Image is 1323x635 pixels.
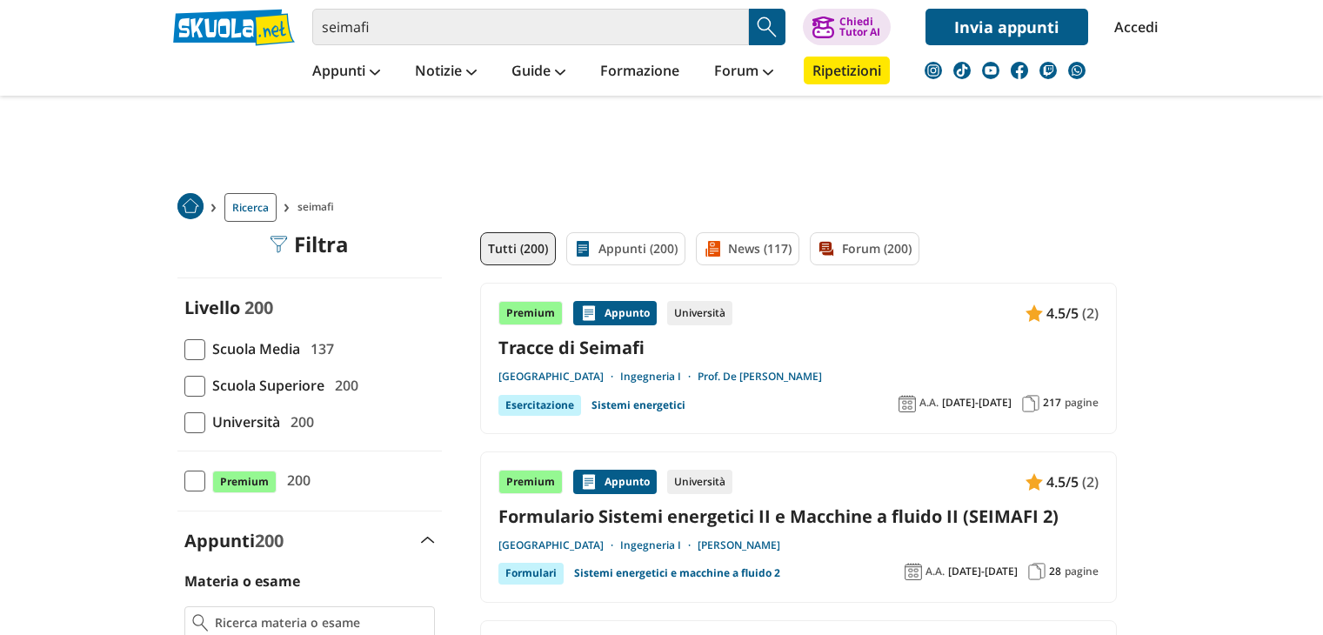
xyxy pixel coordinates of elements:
a: Prof. De [PERSON_NAME] [698,370,822,384]
div: Premium [498,301,563,325]
a: Tutti (200) [480,232,556,265]
a: Appunti (200) [566,232,685,265]
img: Appunti filtro contenuto [574,240,591,257]
a: Forum (200) [810,232,919,265]
img: Cerca appunti, riassunti o versioni [754,14,780,40]
span: seimafi [297,193,341,222]
div: Università [667,470,732,494]
span: 137 [304,338,334,360]
img: Anno accademico [905,563,922,580]
a: Formazione [596,57,684,88]
span: Premium [212,471,277,493]
a: Forum [710,57,778,88]
span: (2) [1082,302,1099,324]
span: 217 [1043,396,1061,410]
a: Notizie [411,57,481,88]
div: Università [667,301,732,325]
a: Tracce di Seimafi [498,336,1099,359]
label: Appunti [184,529,284,552]
span: A.A. [919,396,939,410]
span: Scuola Media [205,338,300,360]
span: 28 [1049,565,1061,578]
a: Sistemi energetici e macchine a fluido 2 [574,563,780,584]
div: Filtra [270,232,349,257]
a: Ingegneria I [620,370,698,384]
span: (2) [1082,471,1099,493]
span: 200 [255,529,284,552]
a: Accedi [1114,9,1151,45]
img: Forum filtro contenuto [818,240,835,257]
img: Appunti contenuto [580,473,598,491]
span: [DATE]-[DATE] [948,565,1018,578]
img: Home [177,193,204,219]
img: News filtro contenuto [704,240,721,257]
img: Appunti contenuto [1026,304,1043,322]
div: Esercitazione [498,395,581,416]
img: Pagine [1028,563,1046,580]
span: Scuola Superiore [205,374,324,397]
label: Livello [184,296,240,319]
a: [PERSON_NAME] [698,538,780,552]
img: Appunti contenuto [1026,473,1043,491]
div: Formulari [498,563,564,584]
input: Ricerca materia o esame [215,614,426,632]
div: Chiedi Tutor AI [839,17,880,37]
span: 200 [284,411,314,433]
img: facebook [1011,62,1028,79]
img: instagram [925,62,942,79]
input: Cerca appunti, riassunti o versioni [312,9,749,45]
span: [DATE]-[DATE] [942,396,1012,410]
a: Guide [507,57,570,88]
span: Università [205,411,280,433]
span: A.A. [925,565,945,578]
span: 200 [280,469,311,491]
img: Pagine [1022,395,1039,412]
a: Invia appunti [925,9,1088,45]
a: Formulario Sistemi energetici II e Macchine a fluido II (SEIMAFI 2) [498,505,1099,528]
a: [GEOGRAPHIC_DATA] [498,370,620,384]
a: Appunti [308,57,384,88]
a: Sistemi energetici [591,395,685,416]
span: 4.5/5 [1046,471,1079,493]
button: ChiediTutor AI [803,9,891,45]
a: [GEOGRAPHIC_DATA] [498,538,620,552]
img: Apri e chiudi sezione [421,537,435,544]
a: News (117) [696,232,799,265]
img: twitch [1039,62,1057,79]
span: 200 [244,296,273,319]
a: Ripetizioni [804,57,890,84]
div: Premium [498,470,563,494]
span: 4.5/5 [1046,302,1079,324]
img: youtube [982,62,999,79]
img: Anno accademico [899,395,916,412]
img: Ricerca materia o esame [192,614,209,632]
button: Search Button [749,9,785,45]
div: Appunto [573,301,657,325]
div: Appunto [573,470,657,494]
img: Filtra filtri mobile [270,236,287,253]
span: pagine [1065,396,1099,410]
a: Home [177,193,204,222]
span: 200 [328,374,358,397]
label: Materia o esame [184,571,300,591]
a: Ricerca [224,193,277,222]
img: Appunti contenuto [580,304,598,322]
span: pagine [1065,565,1099,578]
img: WhatsApp [1068,62,1086,79]
img: tiktok [953,62,971,79]
a: Ingegneria I [620,538,698,552]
